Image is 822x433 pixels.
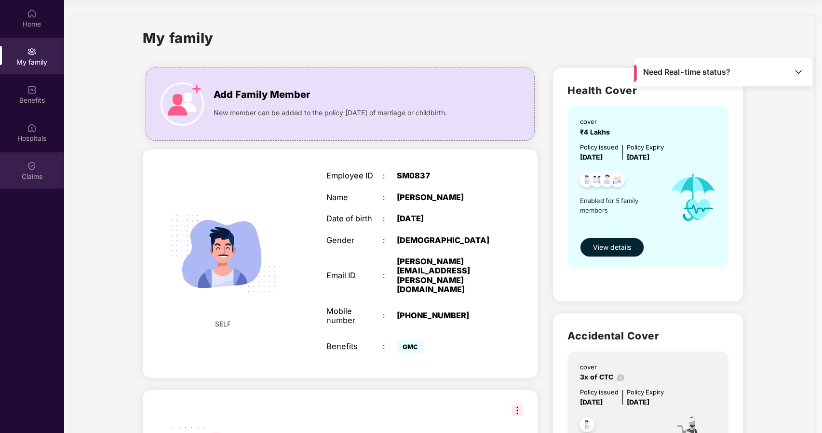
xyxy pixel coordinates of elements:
[383,214,397,223] div: :
[580,387,619,397] div: Policy issued
[326,236,382,245] div: Gender
[397,257,495,295] div: [PERSON_NAME][EMAIL_ADDRESS][PERSON_NAME][DOMAIN_NAME]
[580,142,619,152] div: Policy issued
[143,27,214,49] h1: My family
[383,193,397,202] div: :
[27,123,37,133] img: svg+xml;base64,PHN2ZyBpZD0iSG9zcGl0YWxzIiB4bWxucz0iaHR0cDovL3d3dy53My5vcmcvMjAwMC9zdmciIHdpZHRoPS...
[627,387,664,397] div: Policy Expiry
[383,171,397,180] div: :
[27,161,37,171] img: svg+xml;base64,PHN2ZyBpZD0iQ2xhaW0iIHhtbG5zPSJodHRwOi8vd3d3LnczLm9yZy8yMDAwL3N2ZyIgd2lkdGg9IjIwIi...
[593,242,631,253] span: View details
[567,82,728,98] h2: Health Cover
[643,67,730,77] span: Need Real-time status?
[660,162,726,233] img: icon
[575,169,599,193] img: svg+xml;base64,PHN2ZyB4bWxucz0iaHR0cDovL3d3dy53My5vcmcvMjAwMC9zdmciIHdpZHRoPSI0OC45NDMiIGhlaWdodD...
[580,153,603,161] span: [DATE]
[512,405,523,416] img: svg+xml;base64,PHN2ZyB3aWR0aD0iMzIiIGhlaWdodD0iMzIiIHZpZXdCb3g9IjAgMCAzMiAzMiIgZmlsbD0ibm9uZSIgeG...
[580,128,614,136] span: ₹4 Lakhs
[397,171,495,180] div: SM0837
[326,171,382,180] div: Employee ID
[595,169,619,193] img: svg+xml;base64,PHN2ZyB4bWxucz0iaHR0cDovL3d3dy53My5vcmcvMjAwMC9zdmciIHdpZHRoPSI0OC45NDMiIGhlaWdodD...
[397,193,495,202] div: [PERSON_NAME]
[397,340,424,353] span: GMC
[397,214,495,223] div: [DATE]
[158,189,288,318] img: svg+xml;base64,PHN2ZyB4bWxucz0iaHR0cDovL3d3dy53My5vcmcvMjAwMC9zdmciIHdpZHRoPSIyMjQiIGhlaWdodD0iMT...
[383,342,397,351] div: :
[326,214,382,223] div: Date of birth
[214,108,447,118] span: New member can be added to the policy [DATE] of marriage or childbirth.
[567,328,728,344] h2: Accidental Cover
[580,373,624,381] span: 3x of CTC
[580,362,624,372] div: cover
[161,82,204,126] img: icon
[326,271,382,280] div: Email ID
[627,153,649,161] span: [DATE]
[326,193,382,202] div: Name
[326,342,382,351] div: Benefits
[383,271,397,280] div: :
[215,319,231,329] span: SELF
[580,117,614,126] div: cover
[617,374,624,381] img: info
[627,142,664,152] div: Policy Expiry
[580,238,644,257] button: View details
[794,67,803,77] img: Toggle Icon
[580,196,660,216] span: Enabled for 5 family members
[627,398,649,406] span: [DATE]
[606,169,629,193] img: svg+xml;base64,PHN2ZyB4bWxucz0iaHR0cDovL3d3dy53My5vcmcvMjAwMC9zdmciIHdpZHRoPSI0OC45NDMiIGhlaWdodD...
[383,311,397,320] div: :
[27,47,37,56] img: svg+xml;base64,PHN2ZyB3aWR0aD0iMjAiIGhlaWdodD0iMjAiIHZpZXdCb3g9IjAgMCAyMCAyMCIgZmlsbD0ibm9uZSIgeG...
[397,311,495,320] div: [PHONE_NUMBER]
[326,307,382,325] div: Mobile number
[27,85,37,95] img: svg+xml;base64,PHN2ZyBpZD0iQmVuZWZpdHMiIHhtbG5zPSJodHRwOi8vd3d3LnczLm9yZy8yMDAwL3N2ZyIgd2lkdGg9Ij...
[397,236,495,245] div: [DEMOGRAPHIC_DATA]
[585,169,609,193] img: svg+xml;base64,PHN2ZyB4bWxucz0iaHR0cDovL3d3dy53My5vcmcvMjAwMC9zdmciIHdpZHRoPSI0OC45MTUiIGhlaWdodD...
[383,236,397,245] div: :
[27,9,37,18] img: svg+xml;base64,PHN2ZyBpZD0iSG9tZSIgeG1sbnM9Imh0dHA6Ly93d3cudzMub3JnLzIwMDAvc3ZnIiB3aWR0aD0iMjAiIG...
[214,87,310,102] span: Add Family Member
[580,398,603,406] span: [DATE]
